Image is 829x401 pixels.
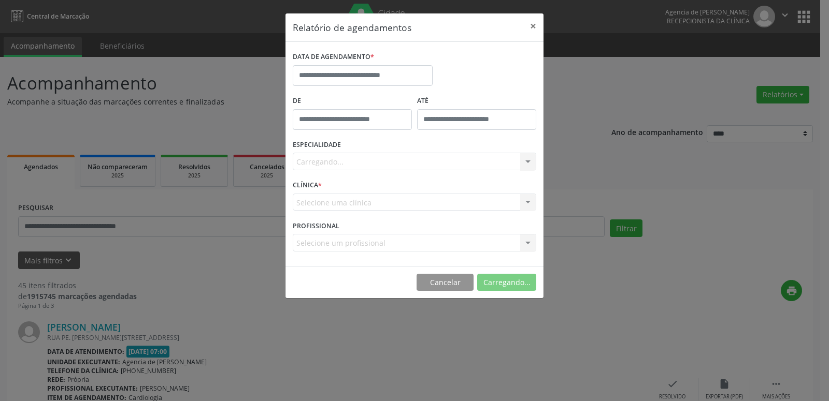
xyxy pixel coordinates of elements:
label: CLÍNICA [293,177,322,194]
label: ATÉ [417,93,536,109]
label: DATA DE AGENDAMENTO [293,49,374,65]
button: Carregando... [477,274,536,291]
button: Cancelar [417,274,474,291]
h5: Relatório de agendamentos [293,21,411,34]
button: Close [523,13,544,39]
label: De [293,93,412,109]
label: ESPECIALIDADE [293,137,341,153]
label: PROFISSIONAL [293,218,339,234]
